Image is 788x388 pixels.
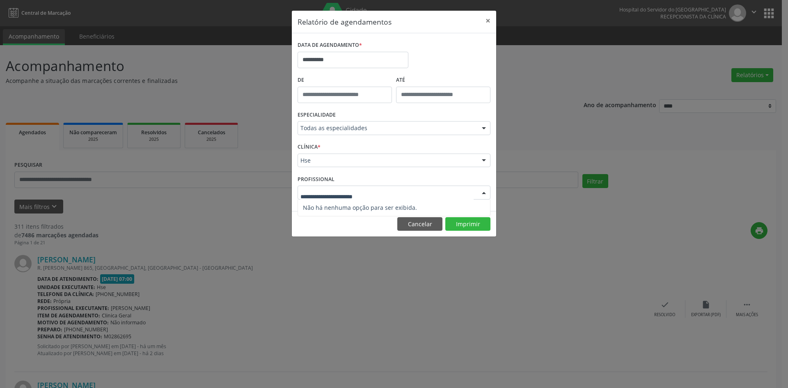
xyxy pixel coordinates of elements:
[300,124,474,132] span: Todas as especialidades
[397,217,442,231] button: Cancelar
[298,16,392,27] h5: Relatório de agendamentos
[480,11,496,31] button: Close
[300,156,474,165] span: Hse
[298,39,362,52] label: DATA DE AGENDAMENTO
[298,200,490,216] span: Não há nenhuma opção para ser exibida.
[298,74,392,87] label: De
[298,109,336,122] label: ESPECIALIDADE
[396,74,490,87] label: ATÉ
[445,217,490,231] button: Imprimir
[298,173,334,186] label: PROFISSIONAL
[298,141,321,154] label: CLÍNICA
